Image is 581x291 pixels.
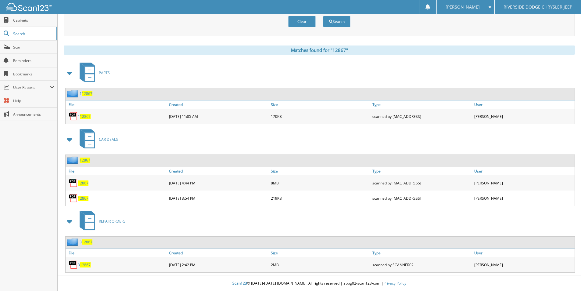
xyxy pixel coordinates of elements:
div: scanned by SCANNER02 [371,259,473,271]
img: folder2.png [67,238,80,246]
span: Cabinets [13,18,54,23]
a: User [473,249,575,257]
a: Type [371,249,473,257]
a: 312867 [78,262,91,267]
div: [DATE] 4:44 PM [167,177,269,189]
a: PARTS [76,61,110,85]
a: Type [371,167,473,175]
div: [DATE] 2:42 PM [167,259,269,271]
span: [PERSON_NAME] [446,5,480,9]
a: 112867 [78,114,91,119]
a: File [66,249,167,257]
img: PDF.png [69,178,78,187]
span: Scan123 [232,281,247,286]
span: Bookmarks [13,71,54,77]
span: RIVERSIDE DODGE CHRYSLER JEEP [504,5,572,9]
div: [DATE] 3:54 PM [167,192,269,204]
a: Created [167,249,269,257]
a: 112867 [80,91,92,96]
a: Privacy Policy [383,281,406,286]
span: Help [13,98,54,104]
div: [PERSON_NAME] [473,192,575,204]
span: 12867 [80,114,91,119]
div: [PERSON_NAME] [473,259,575,271]
div: © [DATE]-[DATE] [DOMAIN_NAME]. All rights reserved | appg02-scan123-com | [58,276,581,291]
iframe: Chat Widget [551,262,581,291]
a: File [66,167,167,175]
span: Scan [13,45,54,50]
a: CAR DEALS [76,127,118,151]
a: 12867 [80,158,90,163]
a: Size [269,100,371,109]
div: [PERSON_NAME] [473,177,575,189]
img: scan123-logo-white.svg [6,3,52,11]
a: Size [269,249,371,257]
img: PDF.png [69,112,78,121]
div: Matches found for "12867" [64,45,575,55]
a: Type [371,100,473,109]
div: [DATE] 11:05 AM [167,110,269,122]
a: Created [167,100,269,109]
div: 2MB [269,259,371,271]
div: 219KB [269,192,371,204]
div: [PERSON_NAME] [473,110,575,122]
span: User Reports [13,85,50,90]
span: 12867 [82,239,92,245]
span: Search [13,31,53,36]
a: User [473,167,575,175]
button: Search [323,16,350,27]
a: REPAIR ORDERS [76,209,126,233]
a: Size [269,167,371,175]
img: folder2.png [67,90,80,97]
span: 12867 [82,91,92,96]
div: scanned by [MAC_ADDRESS] [371,110,473,122]
a: 312867 [80,239,92,245]
a: File [66,100,167,109]
span: REPAIR ORDERS [99,219,126,224]
span: Announcements [13,112,54,117]
div: scanned by [MAC_ADDRESS] [371,177,473,189]
a: 12867 [78,196,88,201]
a: User [473,100,575,109]
a: 12867 [78,180,88,186]
img: PDF.png [69,194,78,203]
div: 170KB [269,110,371,122]
img: folder2.png [67,156,80,164]
span: 12867 [80,262,91,267]
span: Reminders [13,58,54,63]
div: scanned by [MAC_ADDRESS] [371,192,473,204]
img: PDF.png [69,260,78,269]
a: Created [167,167,269,175]
div: 8MB [269,177,371,189]
span: CAR DEALS [99,137,118,142]
button: Clear [288,16,316,27]
span: PARTS [99,70,110,75]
